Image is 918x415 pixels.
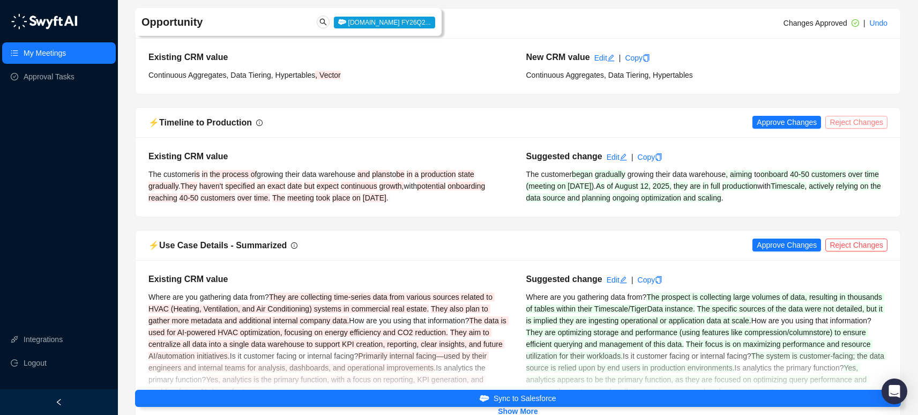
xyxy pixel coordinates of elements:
[526,71,693,79] span: Continuous Aggregates, Data Tiering, Hypertables
[316,194,330,202] span: took
[638,276,663,284] a: Copy
[674,182,688,190] span: they
[653,182,671,190] span: 2025,
[572,170,593,179] span: began
[643,54,650,62] span: copy
[372,170,390,179] span: plans
[447,182,485,190] span: onboarding
[180,194,199,202] span: 40-50
[526,305,885,325] span: The specific sources of the data were not detailed, but it is implied they are ingesting operatio...
[607,54,615,62] span: edit
[148,293,269,301] span: Where are you gathering data from?
[730,170,752,179] span: aiming
[830,116,883,128] span: Reject Changes
[256,120,263,126] span: info-circle
[458,170,474,179] span: state
[148,170,195,179] span: The customer
[386,194,389,202] span: .
[757,182,771,190] span: with
[809,182,834,190] span: actively
[237,194,252,202] span: over
[620,153,627,161] span: edit
[24,329,63,350] a: Integrations
[357,170,370,179] span: and
[254,194,270,202] span: time.
[148,316,509,337] span: The data is used for AI-powered HVAC optimization, focusing on energy efficiency and CO2 reduction.
[287,194,314,202] span: meeting
[882,379,907,404] div: Open Intercom Messenger
[625,54,650,62] a: Copy
[607,276,627,284] a: Edit
[783,19,847,27] span: Changes Approved
[24,352,47,374] span: Logout
[202,170,208,179] span: in
[752,239,821,251] button: Approve Changes
[287,182,302,190] span: date
[267,182,285,190] span: exact
[178,182,181,190] span: .
[257,170,355,179] span: growing their data warehouse
[148,182,178,190] span: gradually
[870,19,887,27] a: Undo
[341,182,377,190] span: continuous
[55,398,63,406] span: left
[595,170,625,179] span: gradually
[703,182,708,190] span: in
[655,153,662,161] span: copy
[526,293,647,301] span: Where are you gathering data from?
[860,182,869,190] span: on
[396,170,405,179] span: be
[631,274,633,286] div: |
[852,19,859,27] span: check-circle
[421,170,456,179] span: production
[760,170,788,179] span: onboard
[620,276,627,284] span: edit
[415,170,419,179] span: a
[752,116,821,129] button: Approve Changes
[148,150,510,163] h5: Existing CRM value
[332,194,350,202] span: place
[148,71,315,79] span: Continuous Aggregates, Data Tiering, Hypertables
[690,182,700,190] span: are
[11,13,78,29] img: logo-05li4sbe.png
[825,116,887,129] button: Reject Changes
[757,239,817,251] span: Approve Changes
[141,14,310,29] h4: Opportunity
[870,182,880,190] span: the
[334,17,435,28] span: [DOMAIN_NAME] FY26Q2...
[811,170,846,179] span: customers
[315,71,340,79] span: , Vector
[628,170,726,179] span: growing their data warehouse
[640,182,650,190] span: 12,
[148,51,510,64] h5: Existing CRM value
[721,194,723,202] span: .
[210,170,257,179] span: the process of
[148,293,495,313] span: They are collecting time-series data from various sources related to HVAC (Heating, Ventilation, ...
[417,182,445,190] span: potential
[257,182,265,190] span: an
[683,194,696,202] span: and
[594,54,615,62] a: Edit
[638,153,663,161] a: Copy
[607,153,627,161] a: Edit
[494,392,556,404] span: Sync to Salesforce
[200,194,235,202] span: customers
[148,305,490,325] span: They also plan to gather more metadata and additional internal company data.
[830,239,883,251] span: Reject Changes
[543,194,565,202] span: source
[754,170,760,179] span: to
[148,118,252,127] span: ⚡️ Timeline to Production
[757,116,817,128] span: Approve Changes
[726,170,728,179] span: ,
[11,359,18,367] span: logout
[24,42,66,64] a: My Meetings
[619,52,621,64] div: |
[526,150,602,163] h5: Suggested change
[148,194,177,202] span: reaching
[863,19,865,27] span: |
[404,182,417,190] span: with
[317,182,339,190] span: expect
[225,182,255,190] span: specified
[291,242,297,249] span: info-circle
[722,182,757,190] span: production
